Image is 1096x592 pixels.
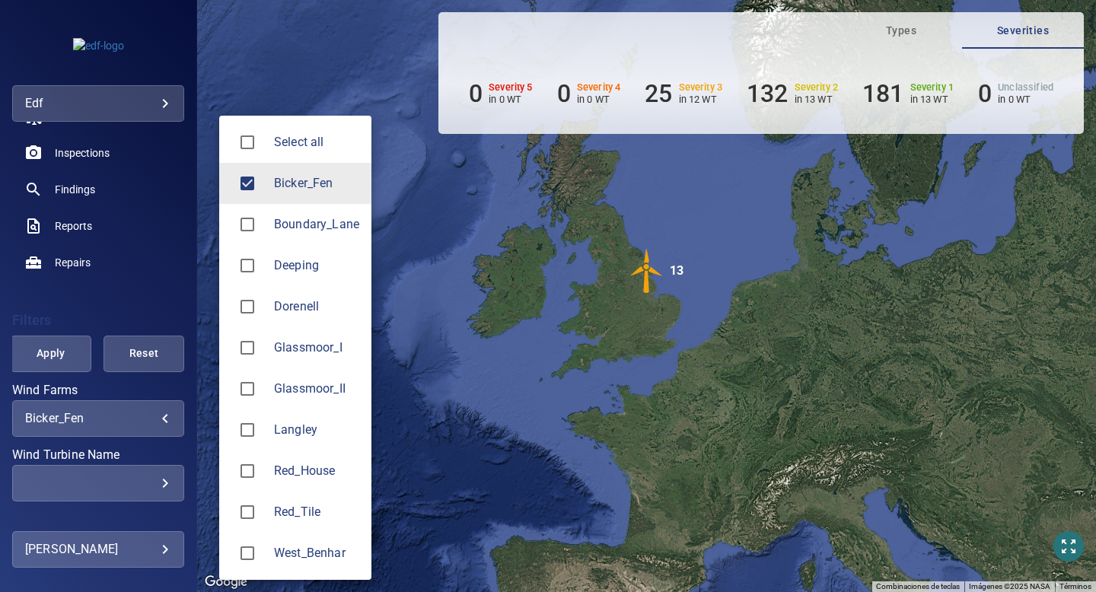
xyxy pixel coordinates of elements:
[274,339,359,357] div: Wind Farms Glassmoor_I
[274,174,359,193] div: Wind Farms Bicker_Fen
[274,133,359,151] span: Select all
[274,380,359,398] div: Wind Farms Glassmoor_II
[274,503,359,521] span: Red_Tile
[274,421,359,439] span: Langley
[274,298,359,316] span: Dorenell
[231,332,263,364] span: Glassmoor_I
[274,503,359,521] div: Wind Farms Red_Tile
[274,462,359,480] span: Red_House
[274,215,359,234] div: Wind Farms Boundary_Lane
[231,496,263,528] span: Red_Tile
[274,174,359,193] span: Bicker_Fen
[219,116,371,580] ul: Bicker_Fen
[274,215,359,234] span: Boundary_Lane
[231,250,263,282] span: Deeping
[231,455,263,487] span: Red_House
[274,380,359,398] span: Glassmoor_II
[231,167,263,199] span: Bicker_Fen
[231,414,263,446] span: Langley
[274,544,359,562] span: West_Benhar
[274,256,359,275] span: Deeping
[274,298,359,316] div: Wind Farms Dorenell
[274,339,359,357] span: Glassmoor_I
[274,256,359,275] div: Wind Farms Deeping
[231,373,263,405] span: Glassmoor_II
[274,462,359,480] div: Wind Farms Red_House
[231,208,263,240] span: Boundary_Lane
[274,421,359,439] div: Wind Farms Langley
[274,544,359,562] div: Wind Farms West_Benhar
[231,537,263,569] span: West_Benhar
[231,291,263,323] span: Dorenell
